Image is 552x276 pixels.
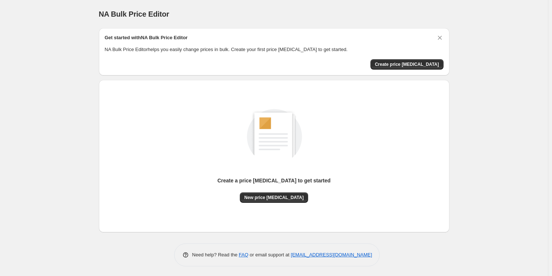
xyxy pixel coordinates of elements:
button: Dismiss card [436,34,444,41]
button: Create price change job [370,59,444,70]
a: FAQ [239,252,248,258]
span: Create price [MEDICAL_DATA] [375,61,439,67]
p: NA Bulk Price Editor helps you easily change prices in bulk. Create your first price [MEDICAL_DAT... [105,46,444,53]
a: [EMAIL_ADDRESS][DOMAIN_NAME] [291,252,372,258]
span: NA Bulk Price Editor [99,10,169,18]
h2: Get started with NA Bulk Price Editor [105,34,188,41]
button: New price [MEDICAL_DATA] [240,192,308,203]
p: Create a price [MEDICAL_DATA] to get started [217,177,331,184]
span: or email support at [248,252,291,258]
span: New price [MEDICAL_DATA] [244,195,304,201]
span: Need help? Read the [192,252,239,258]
